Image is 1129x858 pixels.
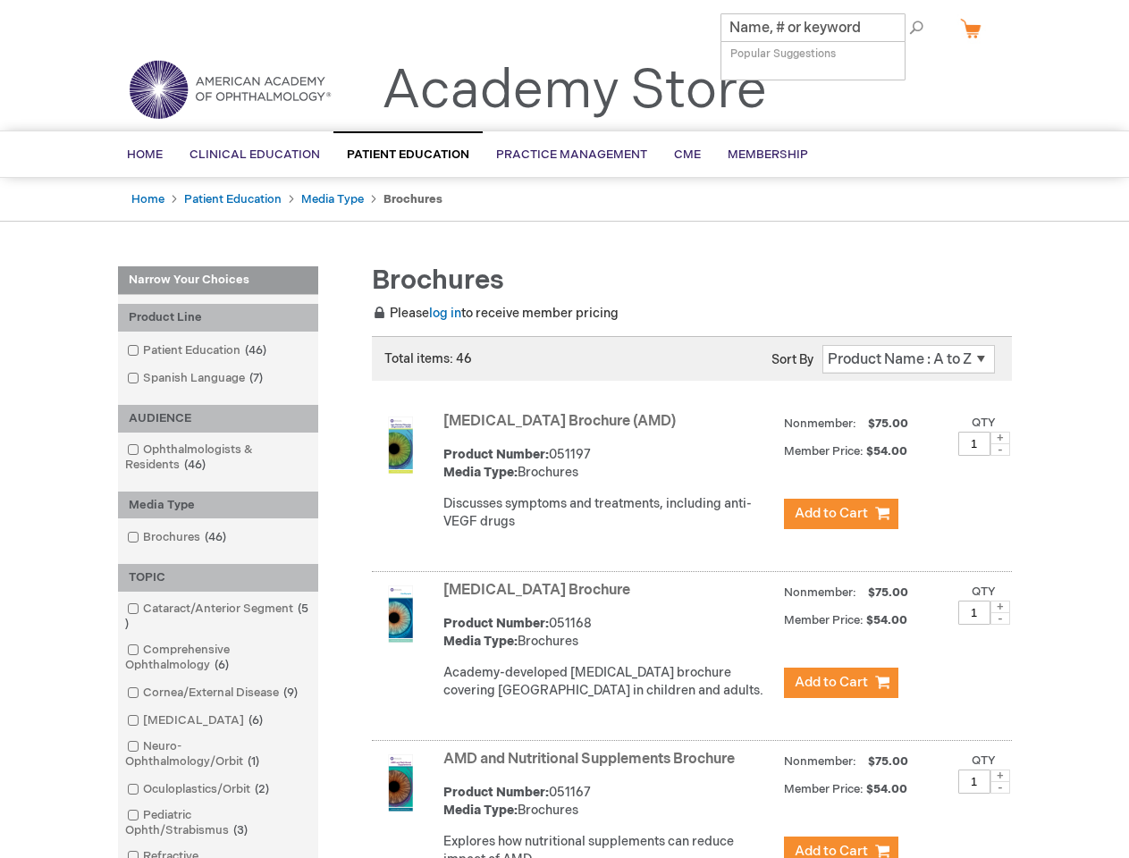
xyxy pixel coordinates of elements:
span: Practice Management [496,147,647,162]
img: Amblyopia Brochure [372,585,429,643]
strong: Media Type: [443,803,518,818]
span: Brochures [372,265,504,297]
div: Product Line [118,304,318,332]
a: Brochures46 [122,529,233,546]
strong: Narrow Your Choices [118,266,318,295]
span: 46 [200,530,231,544]
label: Qty [972,416,996,430]
span: 6 [244,713,267,728]
strong: Member Price: [784,444,864,458]
label: Sort By [771,352,813,367]
span: Home [127,147,163,162]
img: AMD and Nutritional Supplements Brochure [372,754,429,812]
span: Clinical Education [190,147,320,162]
div: 051197 Brochures [443,446,775,482]
div: Media Type [118,492,318,519]
a: log in [429,306,461,321]
a: Comprehensive Ophthalmology6 [122,642,314,674]
span: Search [864,9,931,45]
span: Add to Cart [795,505,868,522]
strong: Nonmember: [784,582,856,604]
input: Qty [958,770,990,794]
a: Cataract/Anterior Segment5 [122,601,314,633]
strong: Nonmember: [784,413,856,435]
a: [MEDICAL_DATA] Brochure (AMD) [443,413,676,430]
a: AMD and Nutritional Supplements Brochure [443,751,735,768]
button: Add to Cart [784,499,898,529]
span: 46 [180,458,210,472]
span: Popular Suggestions [730,47,836,61]
span: 3 [229,823,252,837]
a: Spanish Language7 [122,370,270,387]
strong: Member Price: [784,782,864,796]
span: CME [674,147,701,162]
input: Name, # or keyword [720,13,906,42]
span: $75.00 [865,754,911,769]
span: $54.00 [866,613,910,627]
span: Add to Cart [795,674,868,691]
p: Academy-developed [MEDICAL_DATA] brochure covering [GEOGRAPHIC_DATA] in children and adults. [443,664,775,700]
a: Cornea/External Disease9 [122,685,305,702]
button: Add to Cart [784,668,898,698]
p: Discusses symptoms and treatments, including anti-VEGF drugs [443,495,775,531]
a: Ophthalmologists & Residents46 [122,442,314,474]
span: 6 [210,658,233,672]
a: Pediatric Ophth/Strabismus3 [122,807,314,839]
strong: Product Number: [443,785,549,800]
a: Media Type [301,192,364,206]
strong: Brochures [383,192,442,206]
a: Home [131,192,164,206]
a: Patient Education [184,192,282,206]
div: 051167 Brochures [443,784,775,820]
img: Age-Related Macular Degeneration Brochure (AMD) [372,416,429,474]
div: 051168 Brochures [443,615,775,651]
input: Qty [958,601,990,625]
span: $54.00 [866,782,910,796]
div: TOPIC [118,564,318,592]
label: Qty [972,753,996,768]
label: Qty [972,585,996,599]
strong: Member Price: [784,613,864,627]
strong: Product Number: [443,616,549,631]
span: 7 [245,371,267,385]
a: [MEDICAL_DATA]6 [122,712,270,729]
div: AUDIENCE [118,405,318,433]
a: [MEDICAL_DATA] Brochure [443,582,630,599]
a: Academy Store [382,59,767,123]
strong: Product Number: [443,447,549,462]
span: 46 [240,343,271,357]
span: 1 [243,754,264,769]
span: $75.00 [865,416,911,431]
a: Patient Education46 [122,342,274,359]
strong: Nonmember: [784,751,856,773]
span: Total items: 46 [384,351,472,366]
a: Neuro-Ophthalmology/Orbit1 [122,738,314,770]
span: Membership [728,147,808,162]
span: 5 [125,601,308,631]
span: Please to receive member pricing [372,306,619,321]
span: 9 [279,686,302,700]
strong: Media Type: [443,465,518,480]
strong: Media Type: [443,634,518,649]
span: $54.00 [866,444,910,458]
span: Patient Education [347,147,469,162]
a: Oculoplastics/Orbit2 [122,781,276,798]
span: 2 [250,782,274,796]
span: $75.00 [865,585,911,600]
input: Qty [958,432,990,456]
